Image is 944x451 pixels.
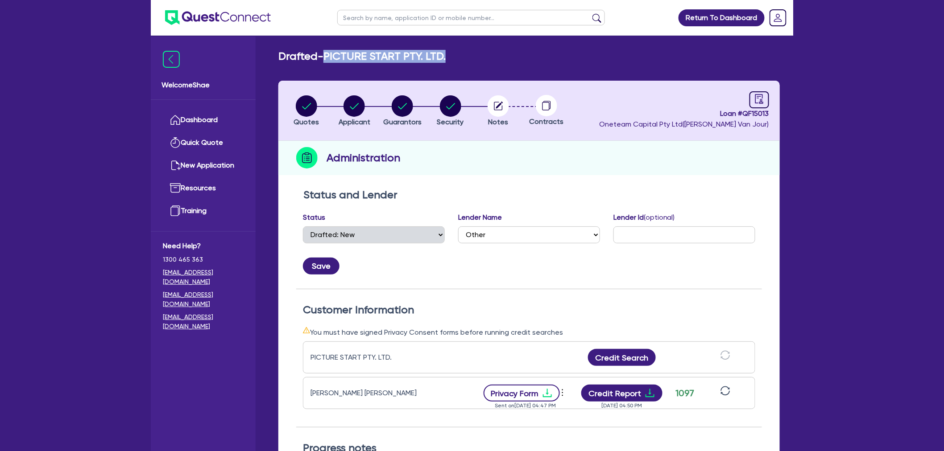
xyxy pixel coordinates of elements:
button: Security [437,95,464,128]
button: Notes [487,95,509,128]
span: 1300 465 363 [163,255,244,264]
button: Credit Reportdownload [581,385,663,402]
img: training [170,205,181,216]
span: Quotes [294,118,319,126]
span: more [558,386,567,399]
img: quick-quote [170,137,181,148]
h2: Status and Lender [303,189,755,201]
a: audit [749,91,769,108]
button: Quotes [293,95,319,128]
a: Quick Quote [163,131,244,154]
span: sync [720,350,730,360]
button: sync [718,385,733,401]
a: Training [163,200,244,222]
button: Dropdown toggle [560,385,567,401]
h2: Customer Information [303,303,755,316]
span: Need Help? [163,241,244,251]
img: step-icon [296,147,318,168]
span: Guarantors [383,118,422,126]
div: [PERSON_NAME] [PERSON_NAME] [311,388,422,398]
img: new-application [170,160,181,171]
span: Oneteam Capital Pty Ltd ( [PERSON_NAME] Van Jour ) [599,120,769,128]
span: audit [754,94,764,104]
a: Dropdown toggle [766,6,790,29]
img: quest-connect-logo-blue [165,10,271,25]
span: Welcome Shae [161,80,245,90]
button: Privacy Formdownload [484,385,560,402]
button: Credit Search [588,349,656,366]
a: Return To Dashboard [679,9,765,26]
button: sync [718,350,733,365]
div: You must have signed Privacy Consent forms before running credit searches [303,327,755,338]
a: [EMAIL_ADDRESS][DOMAIN_NAME] [163,312,244,331]
label: Lender Id [613,212,675,223]
h2: Drafted - PICTURE START PTY. LTD. [278,50,446,63]
div: 1097 [674,386,696,400]
button: Save [303,258,340,275]
h2: Administration [327,150,400,166]
span: Contracts [529,117,563,126]
img: icon-menu-close [163,51,180,68]
a: New Application [163,154,244,177]
span: Loan # QF15013 [599,108,769,119]
span: download [542,388,553,398]
span: warning [303,327,310,334]
label: Lender Name [458,212,502,223]
span: Notes [489,118,509,126]
span: Applicant [339,118,370,126]
span: (optional) [644,213,675,221]
a: [EMAIL_ADDRESS][DOMAIN_NAME] [163,290,244,309]
button: Guarantors [383,95,422,128]
a: Resources [163,177,244,200]
div: PICTURE START PTY. LTD. [311,352,422,363]
a: [EMAIL_ADDRESS][DOMAIN_NAME] [163,268,244,287]
a: Dashboard [163,109,244,131]
input: Search by name, application ID or mobile number... [337,10,605,25]
img: resources [170,183,181,193]
span: Security [437,118,464,126]
span: sync [720,386,730,396]
span: download [645,388,655,398]
button: Applicant [338,95,371,128]
label: Status [303,212,325,223]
